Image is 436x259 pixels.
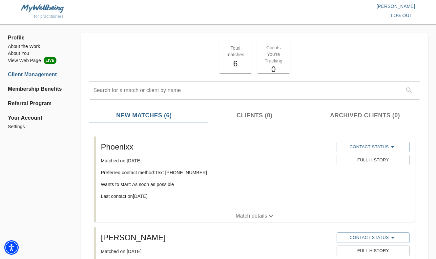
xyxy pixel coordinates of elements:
span: log out [391,12,412,20]
p: Matched on [DATE] [101,157,331,164]
p: Matched on [DATE] [101,248,331,255]
p: [PERSON_NAME] [218,3,415,10]
span: Archived Clients (0) [314,111,416,120]
img: MyWellbeing [21,4,64,12]
span: LIVE [44,57,56,64]
span: Contact Status [340,234,406,242]
a: About You [8,50,65,57]
p: Preferred contact method: Text [PHONE_NUMBER] [101,169,331,176]
h5: [PERSON_NAME] [101,232,331,243]
span: for practitioners [34,14,64,19]
p: Last contact on [DATE] [101,193,331,200]
button: Contact Status [337,232,410,243]
a: View Web PageLIVE [8,57,65,64]
p: Clients You're Tracking [261,44,286,64]
p: Match details [236,212,267,220]
p: Wants to start: As soon as possible [101,181,331,188]
h5: Phoenixx [101,142,331,152]
span: Contact Status [340,143,406,151]
span: Your Account [8,114,65,122]
a: Client Management [8,71,65,79]
span: Full History [340,247,406,255]
a: Membership Benefits [8,85,65,93]
h5: 6 [223,59,248,69]
button: Match details [96,210,415,222]
span: New Matches (6) [93,111,196,120]
a: About the Work [8,43,65,50]
button: Full History [337,155,410,165]
a: Settings [8,123,65,130]
div: Accessibility Menu [4,240,19,255]
span: Full History [340,156,406,164]
a: Referral Program [8,100,65,107]
button: log out [388,10,415,22]
li: View Web Page [8,57,65,64]
span: Profile [8,34,65,42]
h5: 0 [261,64,286,75]
button: Contact Status [337,142,410,152]
span: Clients (0) [203,111,306,120]
p: Total matches [223,45,248,58]
button: Full History [337,246,410,256]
